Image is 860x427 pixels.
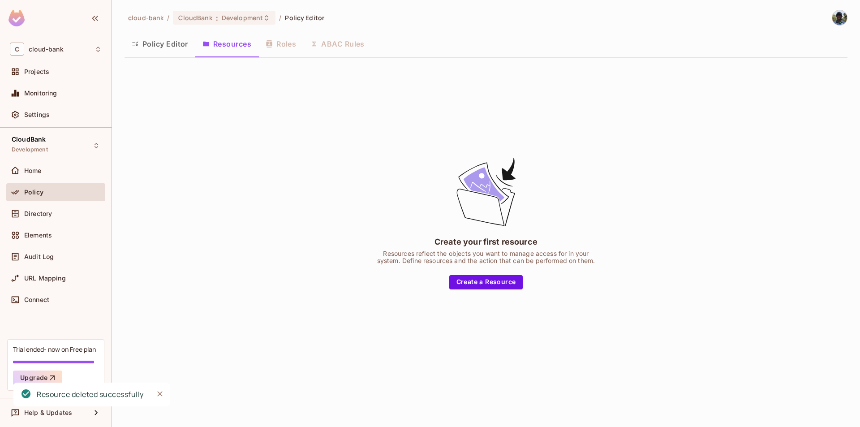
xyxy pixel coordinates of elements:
[24,111,50,118] span: Settings
[9,10,25,26] img: SReyMgAAAABJRU5ErkJggg==
[12,136,46,143] span: CloudBank
[10,43,24,56] span: C
[24,210,52,217] span: Directory
[24,232,52,239] span: Elements
[12,146,48,153] span: Development
[24,167,42,174] span: Home
[285,13,324,22] span: Policy Editor
[125,33,195,55] button: Policy Editor
[24,253,54,260] span: Audit Log
[215,14,219,22] span: :
[13,345,96,354] div: Trial ended- now on Free plan
[24,296,49,303] span: Connect
[222,13,263,22] span: Development
[178,13,212,22] span: CloudBank
[13,371,62,385] button: Upgrade
[832,10,847,25] img: Rajiv Mounguengue
[37,389,144,400] div: Resource deleted successfully
[167,13,169,22] li: /
[434,236,537,247] div: Create your first resource
[128,13,163,22] span: the active workspace
[24,90,57,97] span: Monitoring
[29,46,64,53] span: Workspace: cloud-bank
[374,250,598,264] div: Resources reflect the objects you want to manage access for in your system. Define resources and ...
[24,275,66,282] span: URL Mapping
[153,387,167,401] button: Close
[24,68,49,75] span: Projects
[279,13,281,22] li: /
[24,189,43,196] span: Policy
[195,33,258,55] button: Resources
[449,275,523,289] button: Create a Resource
